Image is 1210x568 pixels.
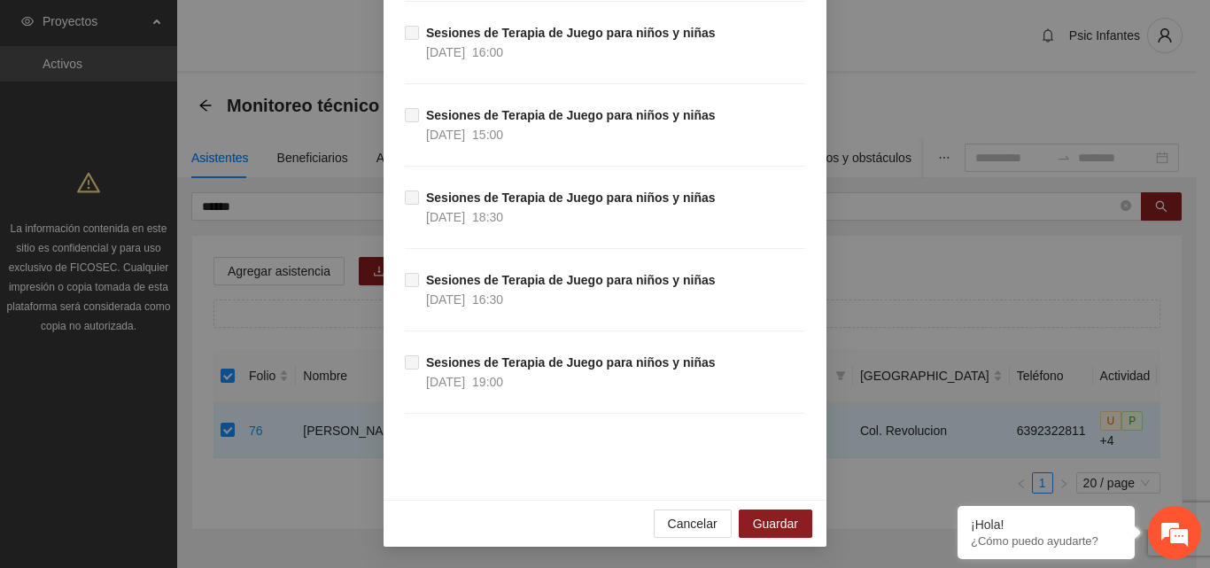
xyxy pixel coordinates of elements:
[753,514,798,533] span: Guardar
[472,45,503,59] span: 16:00
[426,292,465,307] span: [DATE]
[426,108,716,122] strong: Sesiones de Terapia de Juego para niños y niñas
[426,128,465,142] span: [DATE]
[426,210,465,224] span: [DATE]
[426,26,716,40] strong: Sesiones de Terapia de Juego para niños y niñas
[92,90,298,113] div: Chatee con nosotros ahora
[472,375,503,389] span: 19:00
[426,273,716,287] strong: Sesiones de Terapia de Juego para niños y niñas
[426,45,465,59] span: [DATE]
[739,510,812,538] button: Guardar
[291,9,333,51] div: Minimizar ventana de chat en vivo
[9,379,337,441] textarea: Escriba su mensaje y pulse “Intro”
[426,375,465,389] span: [DATE]
[103,184,244,363] span: Estamos en línea.
[668,514,717,533] span: Cancelar
[426,355,716,370] strong: Sesiones de Terapia de Juego para niños y niñas
[971,534,1121,548] p: ¿Cómo puedo ayudarte?
[654,510,732,538] button: Cancelar
[472,292,503,307] span: 16:30
[426,191,716,205] strong: Sesiones de Terapia de Juego para niños y niñas
[472,210,503,224] span: 18:30
[971,517,1121,532] div: ¡Hola!
[472,128,503,142] span: 15:00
